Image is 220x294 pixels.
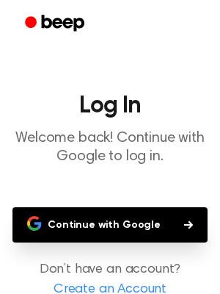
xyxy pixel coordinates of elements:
p: Welcome back! Continue with Google to log in. [12,129,208,166]
h1: Log In [12,94,208,118]
a: Beep [15,10,98,38]
button: Continue with Google [12,207,208,243]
